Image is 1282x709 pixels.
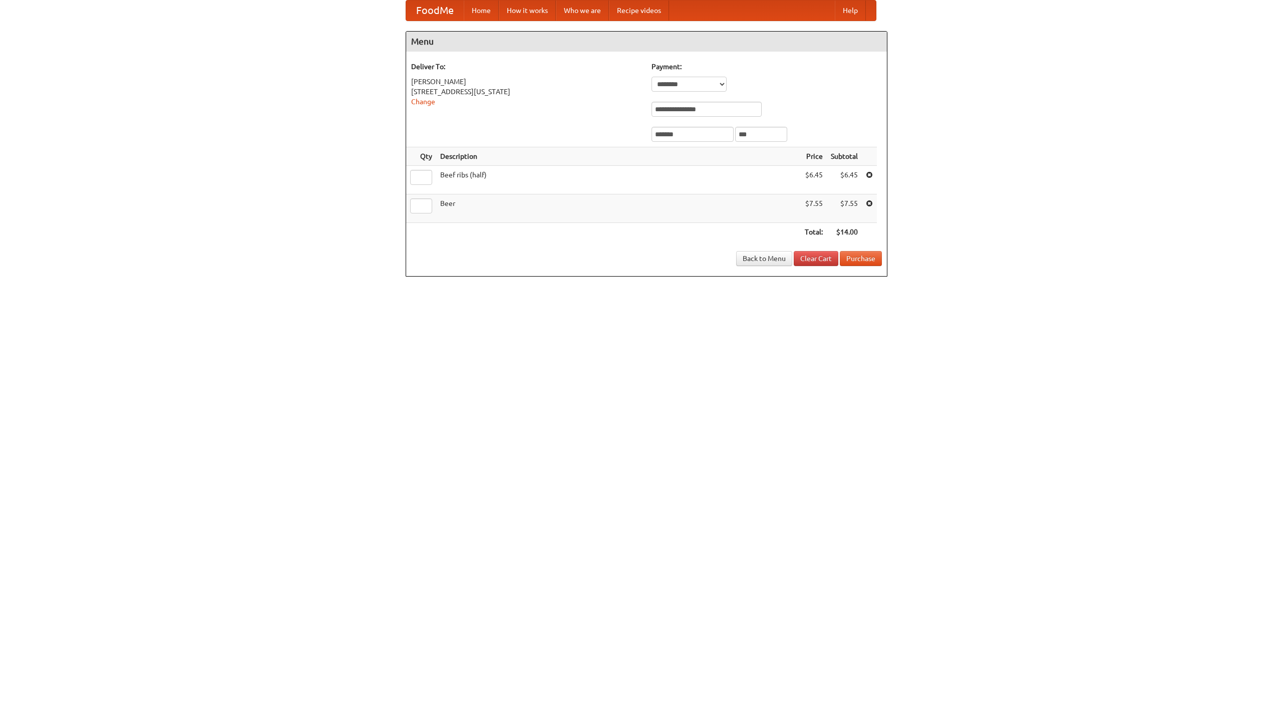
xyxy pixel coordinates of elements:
[406,32,887,52] h4: Menu
[794,251,838,266] a: Clear Cart
[827,166,862,194] td: $6.45
[499,1,556,21] a: How it works
[827,194,862,223] td: $7.55
[406,147,436,166] th: Qty
[406,1,464,21] a: FoodMe
[801,223,827,242] th: Total:
[801,166,827,194] td: $6.45
[840,251,882,266] button: Purchase
[835,1,866,21] a: Help
[736,251,792,266] a: Back to Menu
[827,147,862,166] th: Subtotal
[652,62,882,72] h5: Payment:
[464,1,499,21] a: Home
[411,77,642,87] div: [PERSON_NAME]
[436,147,801,166] th: Description
[801,147,827,166] th: Price
[411,98,435,106] a: Change
[609,1,669,21] a: Recipe videos
[827,223,862,242] th: $14.00
[556,1,609,21] a: Who we are
[436,194,801,223] td: Beer
[411,62,642,72] h5: Deliver To:
[411,87,642,97] div: [STREET_ADDRESS][US_STATE]
[801,194,827,223] td: $7.55
[436,166,801,194] td: Beef ribs (half)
